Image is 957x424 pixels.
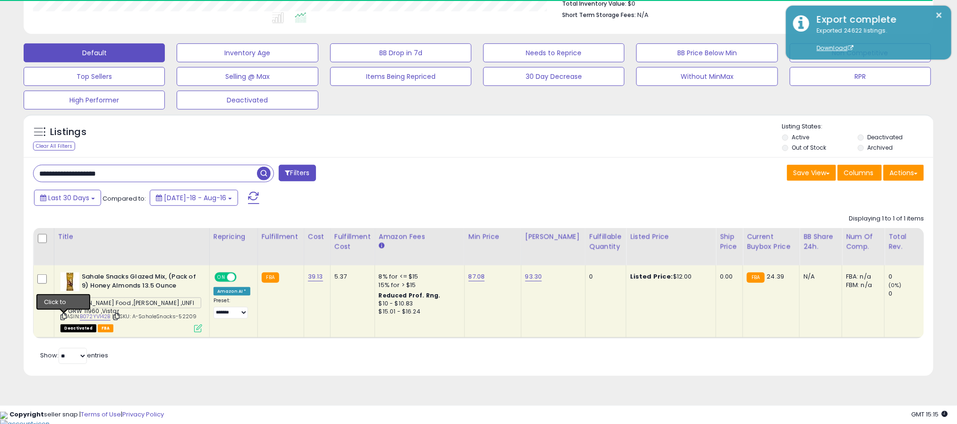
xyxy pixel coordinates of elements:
[60,297,201,308] span: [PERSON_NAME] Food ,[PERSON_NAME] ,UNFI - GRW 11960 ,Vistar
[98,324,114,332] span: FBA
[469,272,485,281] a: 87.08
[810,26,944,53] div: Exported 24622 listings.
[177,67,318,86] button: Selling @ Max
[889,272,927,281] div: 0
[334,232,371,252] div: Fulfillment Cost
[379,232,461,242] div: Amazon Fees
[837,165,882,181] button: Columns
[846,232,880,252] div: Num of Comp.
[330,43,471,62] button: BB Drop in 7d
[803,272,835,281] div: N/A
[379,308,457,316] div: $15.01 - $16.24
[379,291,441,299] b: Reduced Prof. Rng.
[792,133,810,141] label: Active
[334,272,367,281] div: 5.37
[308,272,323,281] a: 39.13
[379,272,457,281] div: 8% for <= $15
[279,165,316,181] button: Filters
[308,232,326,242] div: Cost
[262,232,300,242] div: Fulfillment
[24,43,165,62] button: Default
[590,272,619,281] div: 0
[867,133,903,141] label: Deactivated
[883,165,924,181] button: Actions
[24,91,165,110] button: High Performer
[846,272,877,281] div: FBA: n/a
[33,142,75,151] div: Clear All Filters
[379,281,457,289] div: 15% for > $15
[34,190,101,206] button: Last 30 Days
[630,272,709,281] div: $12.00
[936,9,943,21] button: ×
[889,289,927,298] div: 0
[747,232,795,252] div: Current Buybox Price
[40,351,108,360] span: Show: entries
[164,193,226,203] span: [DATE]-18 - Aug-16
[787,165,836,181] button: Save View
[747,272,764,283] small: FBA
[177,91,318,110] button: Deactivated
[803,232,838,252] div: BB Share 24h.
[525,272,542,281] a: 93.30
[262,272,279,283] small: FBA
[150,190,238,206] button: [DATE]-18 - Aug-16
[50,126,86,139] h5: Listings
[525,232,581,242] div: [PERSON_NAME]
[867,144,893,152] label: Archived
[214,232,254,242] div: Repricing
[60,272,202,331] div: ASIN:
[214,297,250,318] div: Preset:
[483,43,624,62] button: Needs to Reprice
[214,287,250,296] div: Amazon AI *
[889,232,923,252] div: Total Rev.
[792,144,827,152] label: Out of Stock
[636,43,778,62] button: BB Price Below Min
[817,44,854,52] a: Download
[810,13,944,26] div: Export complete
[782,122,933,131] p: Listing States:
[469,232,517,242] div: Min Price
[60,324,96,332] span: All listings that are unavailable for purchase on Amazon for any reason other than out-of-stock
[483,67,624,86] button: 30 Day Decrease
[849,214,924,223] div: Displaying 1 to 1 of 1 items
[630,272,673,281] b: Listed Price:
[103,194,146,203] span: Compared to:
[720,272,735,281] div: 0.00
[844,168,873,178] span: Columns
[636,67,778,86] button: Without MinMax
[590,232,622,252] div: Fulfillable Quantity
[379,300,457,308] div: $10 - $10.83
[24,67,165,86] button: Top Sellers
[846,281,877,289] div: FBM: n/a
[720,232,739,252] div: Ship Price
[82,272,197,292] b: Sahale Snacks Glazed Mix, (Pack of 9) Honey Almonds 13.5 Ounce
[60,272,79,291] img: 418+0Imax6L._SL40_.jpg
[563,11,636,19] b: Short Term Storage Fees:
[215,273,227,281] span: ON
[790,67,931,86] button: RPR
[767,272,785,281] span: 24.39
[48,193,89,203] span: Last 30 Days
[379,242,385,250] small: Amazon Fees.
[58,232,205,242] div: Title
[112,313,197,320] span: | SKU: A-SahaleSnacks-52209
[177,43,318,62] button: Inventory Age
[889,281,902,289] small: (0%)
[330,67,471,86] button: Items Being Repriced
[235,273,250,281] span: OFF
[80,313,111,321] a: B072YV142B
[638,10,649,19] span: N/A
[630,232,712,242] div: Listed Price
